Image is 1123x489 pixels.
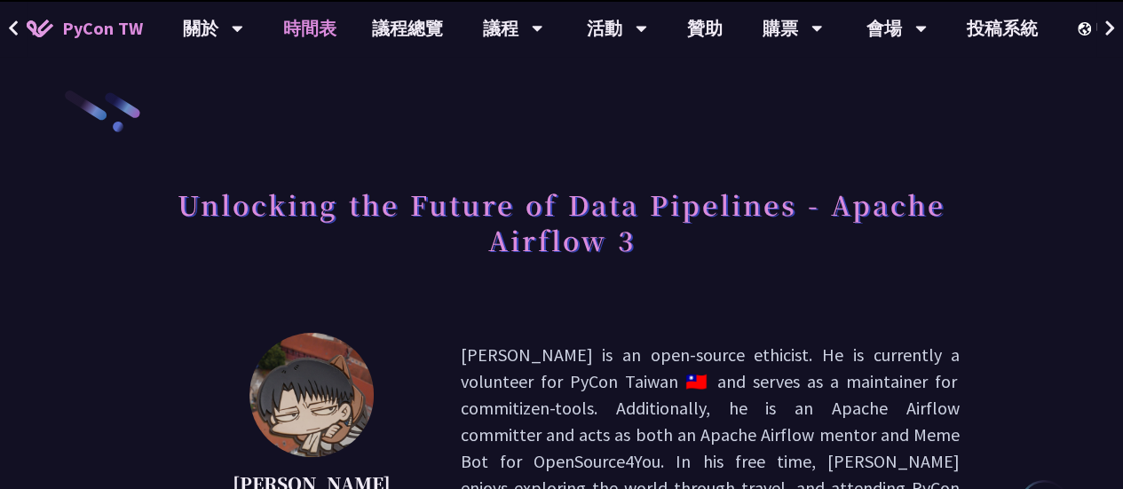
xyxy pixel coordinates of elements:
img: Locale Icon [1078,22,1095,35]
span: PyCon TW [62,15,143,42]
h1: Unlocking the Future of Data Pipelines - Apache Airflow 3 [163,177,960,266]
img: Home icon of PyCon TW 2025 [27,20,53,37]
a: PyCon TW [9,6,161,51]
img: 李唯 (Wei Lee) [249,333,374,457]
